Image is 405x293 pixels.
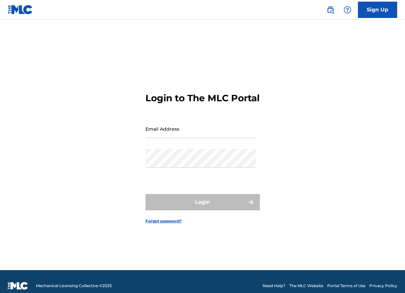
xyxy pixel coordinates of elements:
[8,5,33,14] img: MLC Logo
[8,282,28,290] img: logo
[327,283,365,289] a: Portal Terms of Use
[262,283,285,289] a: Need Help?
[369,283,397,289] a: Privacy Policy
[341,3,354,16] div: Help
[36,283,112,289] span: Mechanical Licensing Collective © 2025
[324,3,337,16] a: Public Search
[145,92,260,104] h3: Login to The MLC Portal
[289,283,323,289] a: The MLC Website
[145,218,182,224] a: Forgot password?
[344,6,351,14] img: help
[327,6,334,14] img: search
[358,2,397,18] a: Sign Up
